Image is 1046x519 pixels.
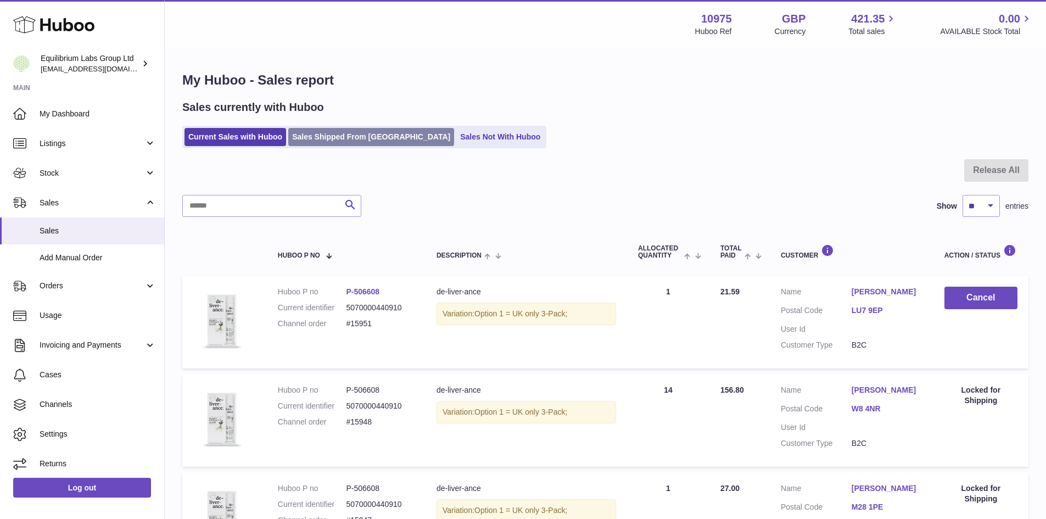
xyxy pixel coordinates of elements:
strong: 10975 [701,12,732,26]
span: Option 1 = UK only 3-Pack; [474,506,567,515]
img: 3PackDeliverance_Front.jpg [193,287,248,355]
dd: B2C [852,340,922,350]
dt: Name [781,385,852,398]
button: Cancel [944,287,1017,309]
dt: Huboo P no [278,385,346,395]
span: Sales [40,198,144,208]
dt: User Id [781,422,852,433]
label: Show [937,201,957,211]
dd: 5070000440910 [346,303,415,313]
a: LU7 9EP [852,305,922,316]
span: Cases [40,370,156,380]
span: Huboo P no [278,252,320,259]
dt: Postal Code [781,502,852,515]
dd: B2C [852,438,922,449]
span: Description [437,252,482,259]
a: M28 1PE [852,502,922,512]
dt: Name [781,287,852,300]
dt: Huboo P no [278,287,346,297]
dt: Postal Code [781,404,852,417]
span: Invoicing and Payments [40,340,144,350]
div: Huboo Ref [695,26,732,37]
a: Current Sales with Huboo [184,128,286,146]
a: [PERSON_NAME] [852,483,922,494]
div: Variation: [437,303,616,325]
dt: Huboo P no [278,483,346,494]
span: [EMAIL_ADDRESS][DOMAIN_NAME] [41,64,161,73]
a: 0.00 AVAILABLE Stock Total [940,12,1033,37]
div: Locked for Shipping [944,483,1017,504]
span: Orders [40,281,144,291]
span: Sales [40,226,156,236]
div: de-liver-ance [437,483,616,494]
dt: Customer Type [781,438,852,449]
strong: GBP [782,12,806,26]
dd: 5070000440910 [346,401,415,411]
a: [PERSON_NAME] [852,385,922,395]
div: Variation: [437,401,616,423]
dt: Current identifier [278,303,346,313]
div: Customer [781,244,922,259]
h1: My Huboo - Sales report [182,71,1028,89]
span: Returns [40,459,156,469]
dd: #15948 [346,417,415,427]
span: 21.59 [720,287,740,296]
a: Log out [13,478,151,498]
div: Action / Status [944,244,1017,259]
dd: P-506608 [346,385,415,395]
a: W8 4NR [852,404,922,414]
dt: Customer Type [781,340,852,350]
dt: Name [781,483,852,496]
td: 1 [627,276,709,369]
span: Total paid [720,245,742,259]
span: Usage [40,310,156,321]
div: de-liver-ance [437,385,616,395]
dd: #15951 [346,319,415,329]
dt: Current identifier [278,499,346,510]
div: Equilibrium Labs Group Ltd [41,53,139,74]
a: Sales Not With Huboo [456,128,544,146]
dd: P-506608 [346,483,415,494]
div: de-liver-ance [437,287,616,297]
span: 421.35 [851,12,885,26]
dt: Channel order [278,319,346,329]
div: Currency [775,26,806,37]
span: Option 1 = UK only 3-Pack; [474,408,567,416]
dt: Channel order [278,417,346,427]
span: My Dashboard [40,109,156,119]
dt: Postal Code [781,305,852,319]
span: Total sales [848,26,897,37]
span: Settings [40,429,156,439]
span: 0.00 [999,12,1020,26]
a: [PERSON_NAME] [852,287,922,297]
a: Sales Shipped From [GEOGRAPHIC_DATA] [288,128,454,146]
span: Listings [40,138,144,149]
span: ALLOCATED Quantity [638,245,681,259]
span: Channels [40,399,156,410]
span: Stock [40,168,144,178]
dt: Current identifier [278,401,346,411]
img: 3PackDeliverance_Front.jpg [193,385,248,453]
h2: Sales currently with Huboo [182,100,324,115]
a: P-506608 [346,287,379,296]
div: Locked for Shipping [944,385,1017,406]
dd: 5070000440910 [346,499,415,510]
span: 27.00 [720,484,740,493]
img: internalAdmin-10975@internal.huboo.com [13,55,30,72]
a: 421.35 Total sales [848,12,897,37]
span: 156.80 [720,386,744,394]
span: AVAILABLE Stock Total [940,26,1033,37]
span: Add Manual Order [40,253,156,263]
span: Option 1 = UK only 3-Pack; [474,309,567,318]
td: 14 [627,374,709,467]
dt: User Id [781,324,852,334]
span: entries [1005,201,1028,211]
